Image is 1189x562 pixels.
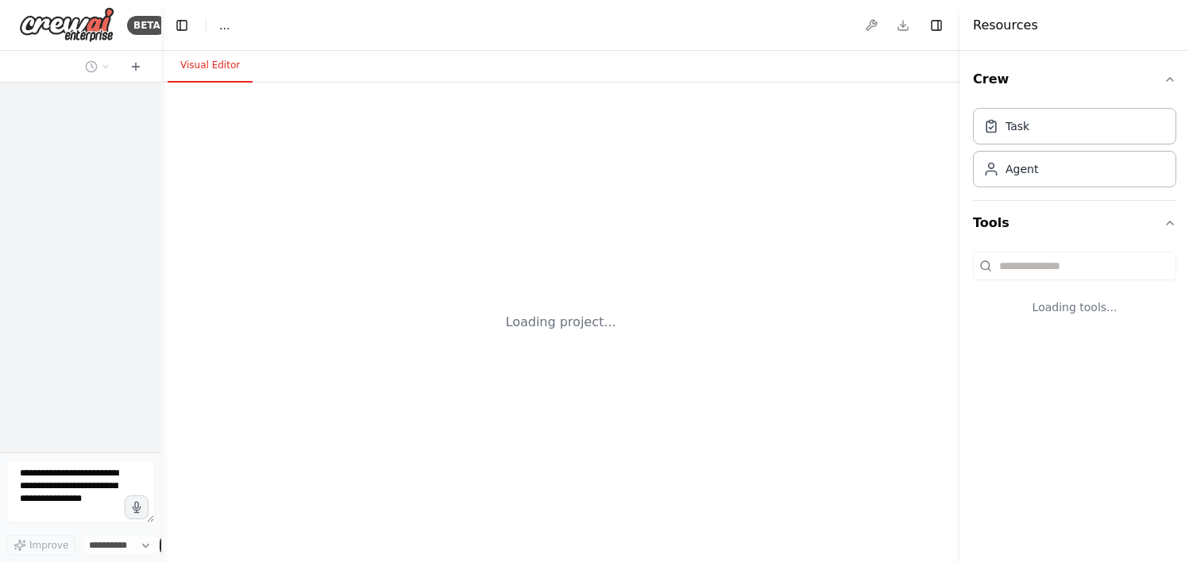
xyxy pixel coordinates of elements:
[123,57,149,76] button: Start a new chat
[1006,118,1029,134] div: Task
[973,16,1038,35] h4: Resources
[973,245,1176,341] div: Tools
[925,14,948,37] button: Hide right sidebar
[127,16,167,35] div: BETA
[973,287,1176,328] div: Loading tools...
[6,535,75,556] button: Improve
[29,539,68,552] span: Improve
[171,14,193,37] button: Hide left sidebar
[973,57,1176,102] button: Crew
[973,102,1176,200] div: Crew
[219,17,230,33] span: ...
[168,49,253,83] button: Visual Editor
[506,313,616,332] div: Loading project...
[19,7,114,43] img: Logo
[973,201,1176,245] button: Tools
[79,57,117,76] button: Switch to previous chat
[219,17,230,33] nav: breadcrumb
[125,495,149,519] button: Click to speak your automation idea
[1006,161,1038,177] div: Agent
